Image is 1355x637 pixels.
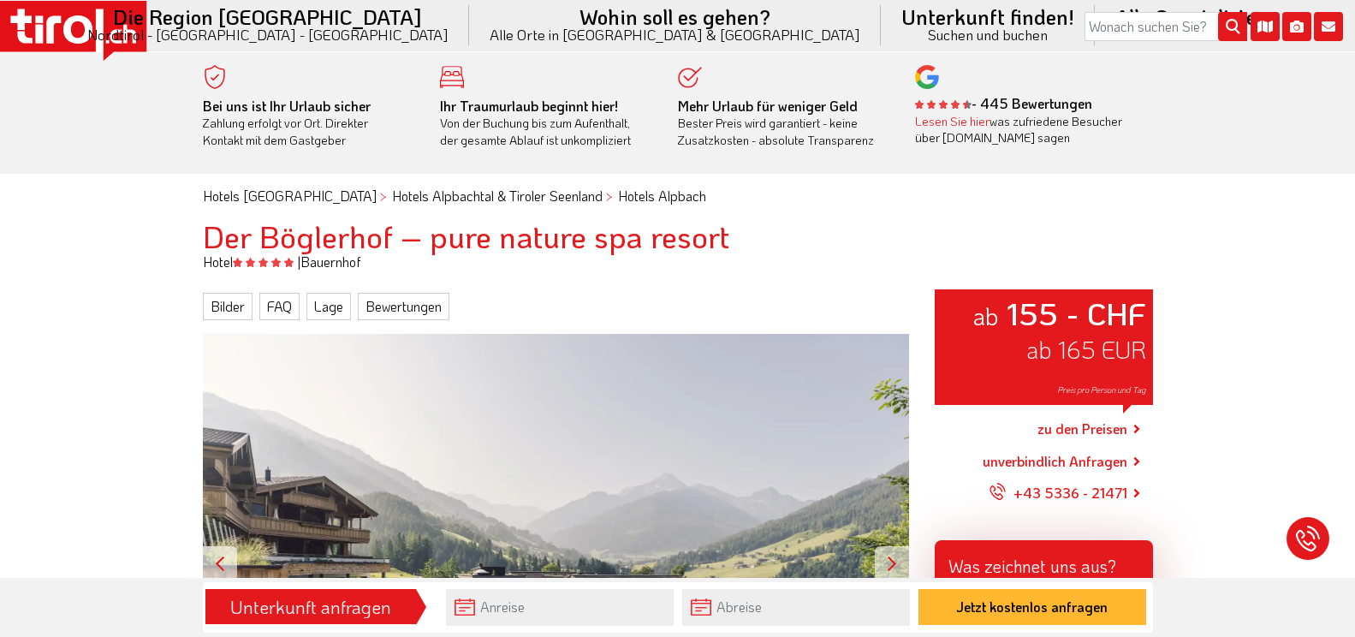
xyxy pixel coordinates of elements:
[203,219,1153,253] h1: Der Böglerhof – pure nature spa resort
[1037,408,1127,451] a: zu den Preisen
[915,94,1092,112] b: - 445 Bewertungen
[1026,334,1146,365] span: ab 165 EUR
[983,451,1127,472] a: unverbindlich Anfragen
[87,27,449,42] small: Nordtirol - [GEOGRAPHIC_DATA] - [GEOGRAPHIC_DATA]
[915,113,1127,146] div: was zufriedene Besucher über [DOMAIN_NAME] sagen
[440,97,618,115] b: Ihr Traumurlaub beginnt hier!
[490,27,860,42] small: Alle Orte in [GEOGRAPHIC_DATA] & [GEOGRAPHIC_DATA]
[203,187,377,205] a: Hotels [GEOGRAPHIC_DATA]
[203,98,415,149] div: Zahlung erfolgt vor Ort. Direkter Kontakt mit dem Gastgeber
[1057,384,1146,396] span: Preis pro Person und Tag
[1282,12,1311,41] i: Fotogalerie
[306,293,351,320] a: Lage
[1251,12,1280,41] i: Karte öffnen
[211,592,411,622] div: Unterkunft anfragen
[972,300,999,331] small: ab
[259,293,300,320] a: FAQ
[440,98,652,149] div: Von der Buchung bis zum Aufenthalt, der gesamte Ablauf ist unkompliziert
[682,589,910,626] input: Abreise
[990,472,1127,515] a: +43 5336 - 21471
[297,253,300,271] span: |
[918,589,1146,625] button: Jetzt kostenlos anfragen
[915,65,939,89] img: google
[1314,12,1343,41] i: Kontakt
[901,27,1074,42] small: Suchen und buchen
[935,540,1153,585] div: Was zeichnet uns aus?
[203,97,371,115] b: Bei uns ist Ihr Urlaub sicher
[203,293,253,320] a: Bilder
[392,187,603,205] a: Hotels Alpbachtal & Tiroler Seenland
[190,253,1166,271] div: Hotel Bauernhof
[678,97,858,115] b: Mehr Urlaub für weniger Geld
[915,113,990,129] a: Lesen Sie hier
[446,589,674,626] input: Anreise
[1007,293,1146,333] strong: 155 - CHF
[358,293,449,320] a: Bewertungen
[618,187,706,205] a: Hotels Alpbach
[678,98,890,149] div: Bester Preis wird garantiert - keine Zusatzkosten - absolute Transparenz
[1085,12,1247,41] input: Wonach suchen Sie?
